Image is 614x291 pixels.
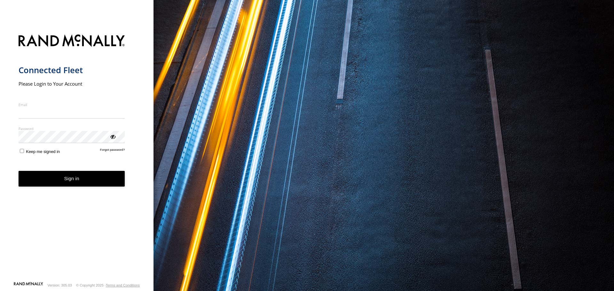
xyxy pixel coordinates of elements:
a: Forgot password? [100,148,125,154]
span: Keep me signed in [26,149,60,154]
h2: Please Login to Your Account [19,80,125,87]
input: Keep me signed in [20,149,24,153]
button: Sign in [19,171,125,187]
a: Visit our Website [14,282,43,288]
form: main [19,31,135,281]
div: Version: 305.03 [48,283,72,287]
div: ViewPassword [109,133,116,140]
h1: Connected Fleet [19,65,125,75]
div: © Copyright 2025 - [76,283,140,287]
img: Rand McNally [19,33,125,50]
label: Email [19,102,125,107]
label: Password [19,126,125,131]
a: Terms and Conditions [106,283,140,287]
